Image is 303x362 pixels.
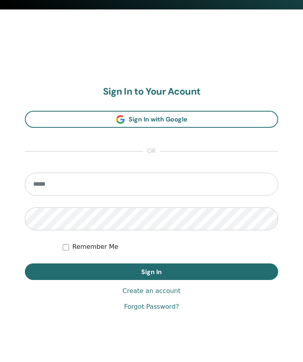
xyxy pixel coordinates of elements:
button: Sign In [25,263,278,280]
div: Keep me authenticated indefinitely or until I manually logout [63,242,278,252]
label: Remember Me [72,242,118,252]
h2: Sign In to Your Acount [25,86,278,97]
span: Sign In [141,268,162,276]
a: Forgot Password? [124,302,179,312]
a: Create an account [122,286,180,296]
span: Sign In with Google [129,115,187,123]
a: Sign In with Google [25,111,278,128]
span: or [143,147,160,156]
